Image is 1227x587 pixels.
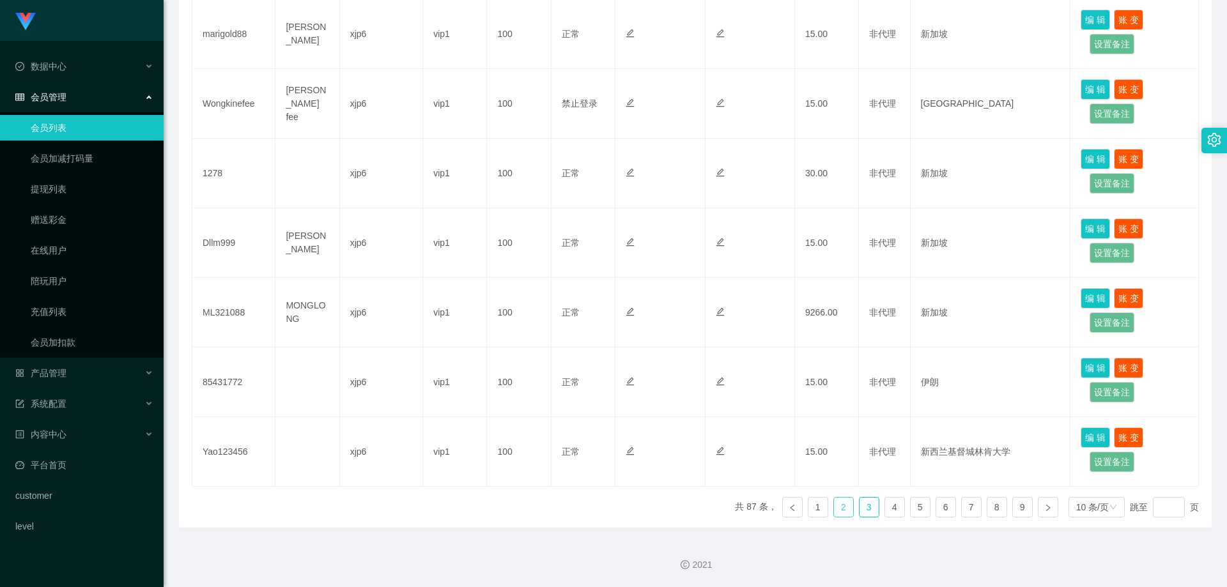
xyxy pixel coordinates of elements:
[15,483,153,508] a: customer
[562,168,580,178] span: 正常
[833,497,854,517] li: 2
[31,268,153,294] a: 陪玩用户
[1114,218,1143,239] button: 账 变
[192,347,275,417] td: 85431772
[716,307,725,316] i: 图标: edit
[562,377,580,387] span: 正常
[31,115,153,141] a: 会员列表
[1013,498,1032,517] a: 9
[423,208,487,278] td: vip1
[626,168,635,177] i: 图标: edit
[808,497,828,517] li: 1
[31,176,153,202] a: 提现列表
[936,498,955,517] a: 6
[884,497,905,517] li: 4
[789,504,796,512] i: 图标: left
[911,69,1071,139] td: [GEOGRAPHIC_DATA]
[275,69,339,139] td: [PERSON_NAME] fee
[869,446,896,457] span: 非代理
[1109,503,1117,512] i: 图标: down
[562,307,580,317] span: 正常
[795,208,859,278] td: 15.00
[562,238,580,248] span: 正常
[1081,10,1110,30] button: 编 辑
[15,13,36,31] img: logo.9652507e.png
[15,452,153,478] a: 图标: dashboard平台首页
[735,497,776,517] li: 共 87 条，
[869,98,896,109] span: 非代理
[423,347,487,417] td: vip1
[340,69,423,139] td: xjp6
[987,498,1007,517] a: 8
[716,377,725,386] i: 图标: edit
[626,29,635,38] i: 图标: edit
[1114,10,1143,30] button: 账 变
[423,139,487,208] td: vip1
[31,238,153,263] a: 在线用户
[340,417,423,487] td: xjp6
[275,208,339,278] td: [PERSON_NAME]
[869,307,896,317] span: 非代理
[15,399,66,409] span: 系统配置
[174,558,1217,572] div: 2021
[1114,79,1143,100] button: 账 变
[795,347,859,417] td: 15.00
[961,497,982,517] li: 7
[340,347,423,417] td: xjp6
[1081,149,1110,169] button: 编 辑
[15,514,153,539] a: level
[987,497,1007,517] li: 8
[911,498,930,517] a: 5
[795,69,859,139] td: 15.00
[487,417,551,487] td: 100
[340,139,423,208] td: xjp6
[423,278,487,347] td: vip1
[1114,427,1143,448] button: 账 变
[911,347,1071,417] td: 伊朗
[31,146,153,171] a: 会员加减打码量
[869,238,896,248] span: 非代理
[31,207,153,233] a: 赠送彩金
[1090,312,1134,333] button: 设置备注
[1076,498,1109,517] div: 10 条/页
[1114,149,1143,169] button: 账 变
[562,98,598,109] span: 禁止登录
[782,497,803,517] li: 上一页
[834,498,853,517] a: 2
[869,377,896,387] span: 非代理
[31,299,153,324] a: 充值列表
[1090,243,1134,263] button: 设置备注
[860,498,879,517] a: 3
[1081,79,1110,100] button: 编 辑
[15,369,24,377] i: 图标: appstore-o
[15,93,24,102] i: 图标: table
[626,307,635,316] i: 图标: edit
[869,29,896,39] span: 非代理
[1090,34,1134,54] button: 设置备注
[487,347,551,417] td: 100
[340,278,423,347] td: xjp6
[487,208,551,278] td: 100
[795,278,859,347] td: 9266.00
[1081,358,1110,378] button: 编 辑
[1012,497,1033,517] li: 9
[795,417,859,487] td: 15.00
[716,98,725,107] i: 图标: edit
[795,139,859,208] td: 30.00
[15,62,24,71] i: 图标: check-circle-o
[1038,497,1058,517] li: 下一页
[859,497,879,517] li: 3
[1090,103,1134,124] button: 设置备注
[487,69,551,139] td: 100
[911,417,1071,487] td: 新西兰基督城林肯大学
[562,446,580,457] span: 正常
[1090,452,1134,472] button: 设置备注
[31,330,153,355] a: 会员加扣款
[15,368,66,378] span: 产品管理
[808,498,828,517] a: 1
[192,278,275,347] td: ML321088
[487,139,551,208] td: 100
[885,498,904,517] a: 4
[423,69,487,139] td: vip1
[1090,173,1134,194] button: 设置备注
